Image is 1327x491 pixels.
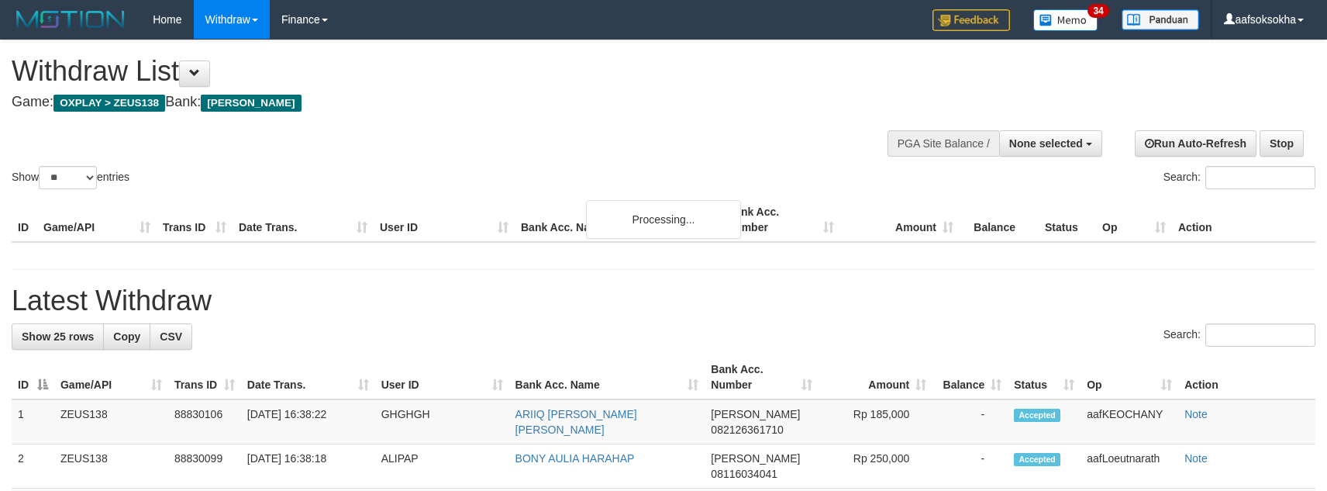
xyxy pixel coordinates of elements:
[1033,9,1098,31] img: Button%20Memo.svg
[932,399,1008,444] td: -
[711,452,800,465] span: [PERSON_NAME]
[12,56,869,87] h1: Withdraw List
[375,355,509,399] th: User ID: activate to sort column ascending
[1205,166,1315,189] input: Search:
[241,444,375,489] td: [DATE] 16:38:18
[819,355,932,399] th: Amount: activate to sort column ascending
[103,323,150,350] a: Copy
[12,323,104,350] a: Show 25 rows
[12,444,54,489] td: 2
[705,355,819,399] th: Bank Acc. Number: activate to sort column ascending
[819,444,932,489] td: Rp 250,000
[12,166,129,189] label: Show entries
[721,198,840,242] th: Bank Acc. Number
[168,355,241,399] th: Trans ID: activate to sort column ascending
[1163,166,1315,189] label: Search:
[22,330,94,343] span: Show 25 rows
[12,95,869,110] h4: Game: Bank:
[241,355,375,399] th: Date Trans.: activate to sort column ascending
[1205,323,1315,347] input: Search:
[1135,130,1256,157] a: Run Auto-Refresh
[374,198,515,242] th: User ID
[12,198,37,242] th: ID
[1096,198,1172,242] th: Op
[711,468,777,480] span: Copy 08116034041 to clipboard
[1172,198,1315,242] th: Action
[37,198,157,242] th: Game/API
[711,408,800,420] span: [PERSON_NAME]
[375,444,509,489] td: ALIPAP
[1081,355,1178,399] th: Op: activate to sort column ascending
[12,8,129,31] img: MOTION_logo.png
[12,285,1315,316] h1: Latest Withdraw
[932,444,1008,489] td: -
[168,399,241,444] td: 88830106
[1122,9,1199,30] img: panduan.png
[54,399,168,444] td: ZEUS138
[515,198,721,242] th: Bank Acc. Name
[840,198,960,242] th: Amount
[1014,453,1060,466] span: Accepted
[1260,130,1304,157] a: Stop
[375,399,509,444] td: GHGHGH
[1178,355,1315,399] th: Action
[12,399,54,444] td: 1
[1039,198,1096,242] th: Status
[168,444,241,489] td: 88830099
[711,424,783,436] span: Copy 082126361710 to clipboard
[54,444,168,489] td: ZEUS138
[1014,409,1060,422] span: Accepted
[932,355,1008,399] th: Balance: activate to sort column ascending
[113,330,140,343] span: Copy
[201,95,301,112] span: [PERSON_NAME]
[1008,355,1081,399] th: Status: activate to sort column ascending
[888,130,999,157] div: PGA Site Balance /
[819,399,932,444] td: Rp 185,000
[1184,408,1208,420] a: Note
[960,198,1039,242] th: Balance
[932,9,1010,31] img: Feedback.jpg
[12,355,54,399] th: ID: activate to sort column descending
[1163,323,1315,347] label: Search:
[1184,452,1208,465] a: Note
[509,355,705,399] th: Bank Acc. Name: activate to sort column ascending
[1081,399,1178,444] td: aafKEOCHANY
[515,408,637,436] a: ARIIQ [PERSON_NAME] [PERSON_NAME]
[39,166,97,189] select: Showentries
[515,452,635,465] a: BONY AULIA HARAHAP
[586,200,741,239] div: Processing...
[53,95,165,112] span: OXPLAY > ZEUS138
[241,399,375,444] td: [DATE] 16:38:22
[233,198,374,242] th: Date Trans.
[1081,444,1178,489] td: aafLoeutnarath
[157,198,233,242] th: Trans ID
[1009,137,1083,150] span: None selected
[1087,4,1108,18] span: 34
[54,355,168,399] th: Game/API: activate to sort column ascending
[150,323,192,350] a: CSV
[999,130,1102,157] button: None selected
[160,330,182,343] span: CSV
